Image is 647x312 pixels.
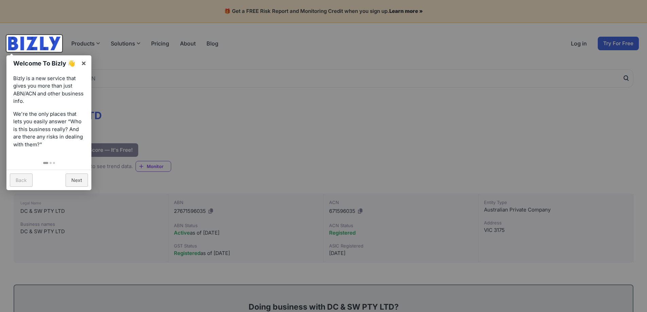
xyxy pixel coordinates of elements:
[13,59,77,68] h1: Welcome To Bizly 👋
[13,110,85,149] p: We're the only places that lets you easily answer “Who is this business really? And are there any...
[66,173,88,187] a: Next
[10,173,33,187] a: Back
[76,55,91,71] a: ×
[13,75,85,105] p: Bizly is a new service that gives you more than just ABN/ACN and other business info.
